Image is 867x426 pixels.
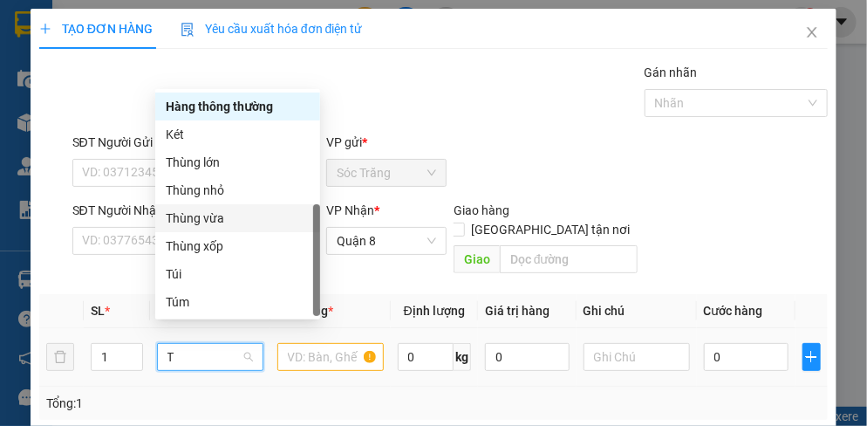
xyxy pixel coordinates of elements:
[72,133,193,152] div: SĐT Người Gửi
[454,245,500,273] span: Giao
[337,228,436,254] span: Quận 8
[500,245,638,273] input: Dọc đường
[155,176,320,204] div: Thùng nhỏ
[155,288,320,316] div: Túm
[805,25,819,39] span: close
[337,160,436,186] span: Sóc Trăng
[46,394,337,413] div: Tổng: 1
[166,125,310,144] div: Két
[326,133,447,152] div: VP gửi
[166,153,310,172] div: Thùng lớn
[803,350,821,364] span: plus
[485,304,550,318] span: Giá trị hàng
[454,343,471,371] span: kg
[155,148,320,176] div: Thùng lớn
[155,93,320,120] div: Hàng thông thường
[277,343,384,371] input: VD: Bàn, Ghế
[39,22,153,36] span: TẠO ĐƠN HÀNG
[166,237,310,256] div: Thùng xốp
[120,94,232,113] li: VP Quận 5
[577,294,697,328] th: Ghi chú
[704,304,763,318] span: Cước hàng
[166,292,310,312] div: Túm
[155,232,320,260] div: Thùng xốp
[454,203,509,217] span: Giao hàng
[72,201,193,220] div: SĐT Người Nhận
[166,209,310,228] div: Thùng vừa
[465,220,638,239] span: [GEOGRAPHIC_DATA] tận nơi
[277,304,334,318] span: Tên hàng
[645,65,698,79] label: Gán nhãn
[166,97,310,116] div: Hàng thông thường
[120,117,133,129] span: environment
[9,9,70,70] img: logo.jpg
[39,23,51,35] span: plus
[166,181,310,200] div: Thùng nhỏ
[181,22,363,36] span: Yêu cầu xuất hóa đơn điện tử
[155,120,320,148] div: Két
[46,343,74,371] button: delete
[166,265,310,284] div: Túi
[404,304,465,318] span: Định lượng
[9,94,120,113] li: VP Sóc Trăng
[155,204,320,232] div: Thùng vừa
[155,260,320,288] div: Túi
[91,304,105,318] span: SL
[788,9,836,58] button: Close
[9,117,21,129] span: environment
[181,23,195,37] img: icon
[584,343,690,371] input: Ghi Chú
[9,9,253,74] li: Vĩnh Thành (Sóc Trăng)
[485,343,570,371] input: 0
[802,343,822,371] button: plus
[326,203,374,217] span: VP Nhận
